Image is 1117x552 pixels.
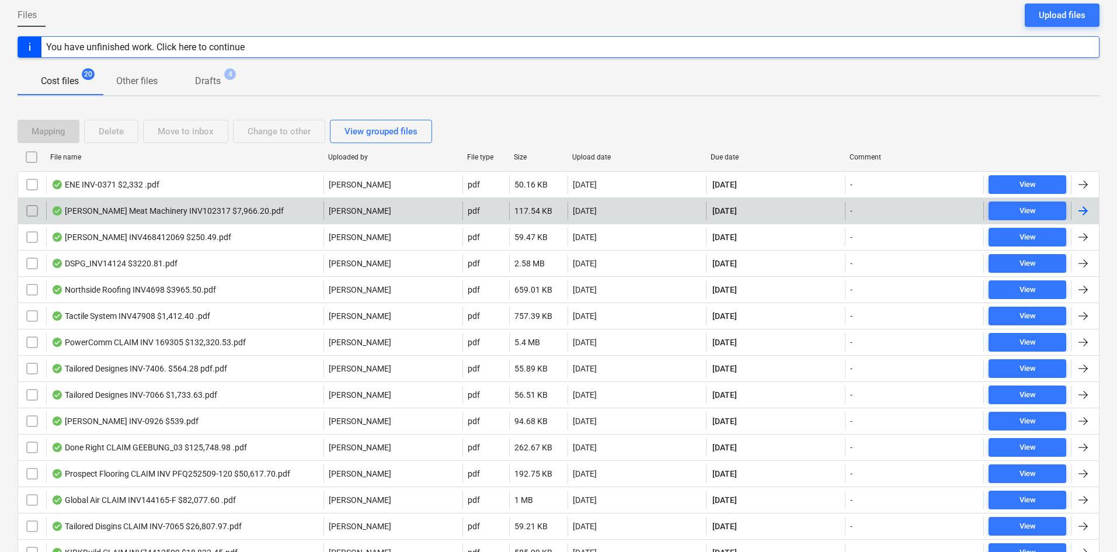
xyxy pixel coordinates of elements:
div: - [850,338,852,347]
p: Other files [116,74,158,88]
span: [DATE] [711,310,738,322]
div: 2.58 MB [514,259,545,268]
div: [PERSON_NAME] INV468412069 $250.49.pdf [51,232,231,242]
div: pdf [468,495,480,505]
span: [DATE] [711,284,738,296]
div: OCR finished [51,390,63,400]
div: 56.51 KB [514,390,548,400]
div: Upload date [572,153,702,161]
div: DSPG_INV14124 $3220.81.pdf [51,259,178,268]
div: View [1019,362,1036,376]
div: pdf [468,259,480,268]
div: [DATE] [573,522,597,531]
div: 192.75 KB [514,469,552,478]
button: Upload files [1025,4,1099,27]
div: PowerComm CLAIM INV 169305 $132,320.53.pdf [51,338,246,347]
div: [PERSON_NAME] Meat Machinery INV102317 $7,966.20.pdf [51,206,284,216]
div: pdf [468,416,480,426]
div: - [850,180,852,189]
p: [PERSON_NAME] [329,231,391,243]
div: OCR finished [51,364,63,373]
div: [DATE] [573,180,597,189]
span: Files [18,8,37,22]
div: [DATE] [573,206,597,216]
button: View grouped files [330,120,432,143]
div: View [1019,494,1036,507]
div: Done Right CLAIM GEEBUNG_03 $125,748.98 .pdf [51,443,247,452]
div: Chat Widget [1059,496,1117,552]
div: Tailored Disgins CLAIM INV-7065 $26,807.97.pdf [51,522,242,531]
p: [PERSON_NAME] [329,205,391,217]
div: OCR finished [51,180,63,189]
span: [DATE] [711,520,738,532]
div: [DATE] [573,338,597,347]
div: OCR finished [51,232,63,242]
div: - [850,311,852,321]
button: View [989,438,1066,457]
p: [PERSON_NAME] [329,179,391,190]
span: 4 [224,68,236,80]
div: View [1019,310,1036,323]
div: You have unfinished work. Click here to continue [46,41,245,53]
div: Uploaded by [328,153,458,161]
div: 5.4 MB [514,338,540,347]
div: pdf [468,232,480,242]
button: View [989,412,1066,431]
div: pdf [468,522,480,531]
button: View [989,228,1066,247]
div: Global Air CLAIM INV144165-F $82,077.60 .pdf [51,495,236,505]
span: [DATE] [711,179,738,190]
p: [PERSON_NAME] [329,494,391,506]
div: 117.54 KB [514,206,552,216]
div: OCR finished [51,311,63,321]
p: [PERSON_NAME] [329,468,391,480]
div: OCR finished [51,206,63,216]
div: - [850,364,852,373]
span: [DATE] [711,336,738,348]
div: - [850,259,852,268]
div: - [850,443,852,452]
div: Due date [711,153,840,161]
p: [PERSON_NAME] [329,310,391,322]
div: OCR finished [51,522,63,531]
div: [DATE] [573,285,597,294]
div: OCR finished [51,338,63,347]
button: View [989,491,1066,509]
div: View [1019,388,1036,402]
p: [PERSON_NAME] [329,336,391,348]
div: pdf [468,180,480,189]
p: Drafts [195,74,221,88]
button: View [989,254,1066,273]
button: View [989,464,1066,483]
p: [PERSON_NAME] [329,520,391,532]
p: [PERSON_NAME] [329,415,391,427]
button: View [989,175,1066,194]
div: View [1019,336,1036,349]
span: 20 [82,68,95,80]
div: - [850,206,852,216]
div: [DATE] [573,390,597,400]
div: View grouped files [345,124,417,139]
div: 757.39 KB [514,311,552,321]
span: [DATE] [711,494,738,506]
p: [PERSON_NAME] [329,363,391,374]
div: Tailored Designes INV-7406. $564.28 pdf.pdf [51,364,227,373]
div: pdf [468,443,480,452]
button: View [989,280,1066,299]
div: View [1019,467,1036,481]
div: pdf [468,390,480,400]
span: [DATE] [711,231,738,243]
div: OCR finished [51,469,63,478]
div: [DATE] [573,311,597,321]
div: ENE INV-0371 $2,332 .pdf [51,180,159,189]
div: View [1019,257,1036,270]
div: - [850,416,852,426]
div: - [850,522,852,531]
div: View [1019,520,1036,533]
p: [PERSON_NAME] [329,284,391,296]
div: - [850,390,852,400]
div: Size [514,153,563,161]
div: 55.89 KB [514,364,548,373]
div: - [850,495,852,505]
div: File type [467,153,504,161]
